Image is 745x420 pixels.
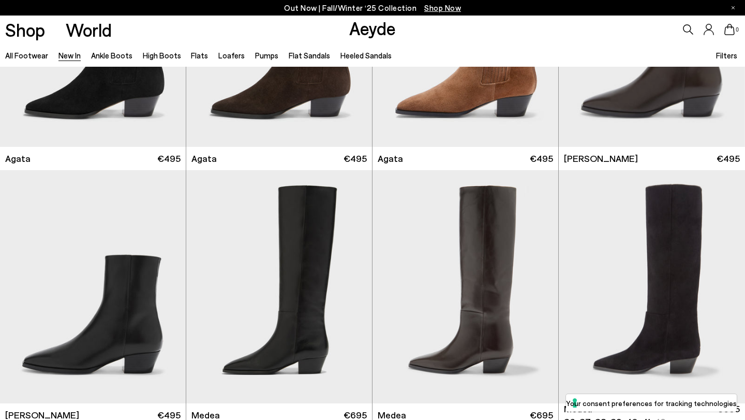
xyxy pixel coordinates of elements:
span: €495 [717,152,740,165]
a: Loafers [218,51,245,60]
a: Agata €495 [186,147,372,170]
span: Navigate to /collections/new-in [424,3,461,12]
span: Agata [5,152,31,165]
a: World [66,21,112,39]
p: Out Now | Fall/Winter ‘25 Collection [284,2,461,14]
span: Filters [716,51,737,60]
button: Your consent preferences for tracking technologies [566,394,737,412]
span: [PERSON_NAME] [564,152,638,165]
a: Heeled Sandals [340,51,392,60]
a: High Boots [143,51,181,60]
span: Medea [564,402,592,415]
span: €495 [344,152,367,165]
img: Medea Knee-High Boots [373,170,558,403]
span: Agata [191,152,217,165]
a: Agata €495 [373,147,558,170]
img: Medea Suede Knee-High Boots [559,170,745,403]
a: [PERSON_NAME] €495 [559,147,745,170]
a: Flat Sandals [289,51,330,60]
div: 1 / 6 [559,170,745,403]
img: Medea Knee-High Boots [186,170,372,403]
a: Shop [5,21,45,39]
span: €495 [530,152,553,165]
span: €495 [157,152,181,165]
span: 0 [735,27,740,33]
span: Agata [378,152,403,165]
a: All Footwear [5,51,48,60]
a: Next slide Previous slide [559,170,745,403]
a: New In [58,51,81,60]
a: Flats [191,51,208,60]
a: 0 [724,24,735,35]
a: Pumps [255,51,278,60]
label: Your consent preferences for tracking technologies [566,398,737,409]
a: Ankle Boots [91,51,132,60]
a: Aeyde [349,17,396,39]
